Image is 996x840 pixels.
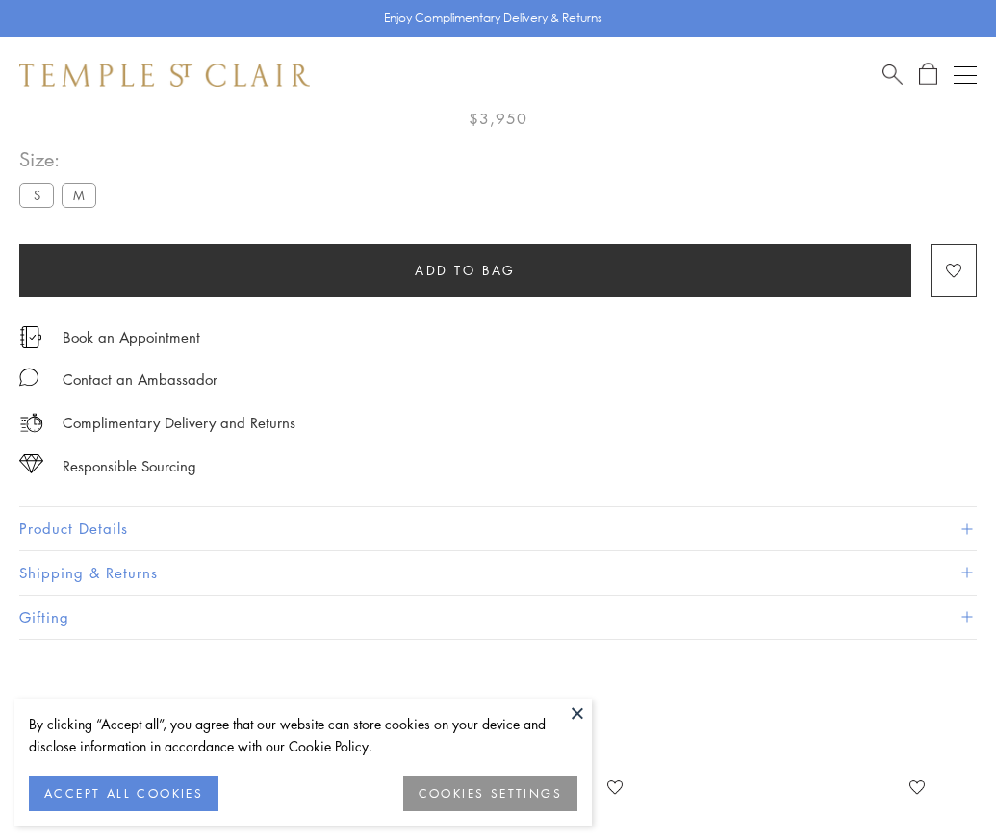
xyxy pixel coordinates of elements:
span: $3,950 [469,106,527,131]
img: Temple St. Clair [19,64,310,87]
button: Open navigation [954,64,977,87]
img: icon_appointment.svg [19,326,42,348]
div: Responsible Sourcing [63,454,196,478]
div: By clicking “Accept all”, you agree that our website can store cookies on your device and disclos... [29,713,577,757]
p: Complimentary Delivery and Returns [63,411,295,435]
a: Book an Appointment [63,326,200,347]
div: Contact an Ambassador [63,368,217,392]
a: Open Shopping Bag [919,63,937,87]
label: S [19,183,54,207]
label: M [62,183,96,207]
button: Add to bag [19,244,911,297]
img: icon_sourcing.svg [19,454,43,473]
button: Shipping & Returns [19,551,977,595]
button: COOKIES SETTINGS [403,776,577,811]
button: Gifting [19,596,977,639]
p: Enjoy Complimentary Delivery & Returns [384,9,602,28]
span: Size: [19,143,104,175]
a: Search [882,63,903,87]
img: MessageIcon-01_2.svg [19,368,38,387]
button: ACCEPT ALL COOKIES [29,776,218,811]
img: icon_delivery.svg [19,411,43,435]
button: Product Details [19,507,977,550]
span: Add to bag [415,260,516,281]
